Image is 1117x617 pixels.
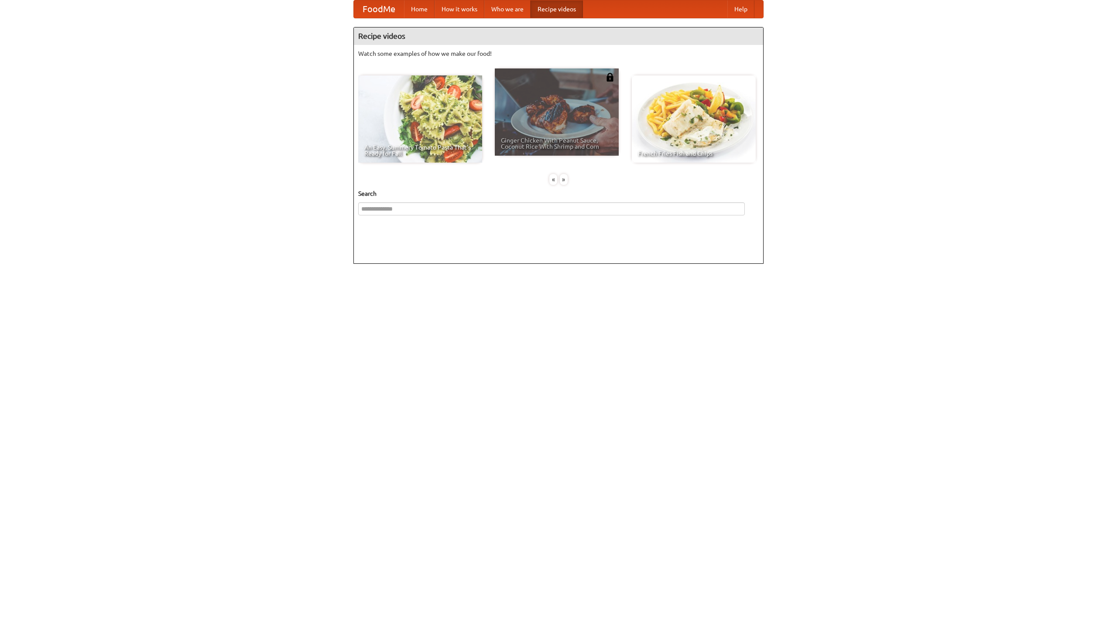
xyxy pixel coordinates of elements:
[358,49,759,58] p: Watch some examples of how we make our food!
[727,0,754,18] a: Help
[354,27,763,45] h4: Recipe videos
[484,0,531,18] a: Who we are
[606,73,614,82] img: 483408.png
[435,0,484,18] a: How it works
[354,0,404,18] a: FoodMe
[358,189,759,198] h5: Search
[531,0,583,18] a: Recipe videos
[358,75,482,163] a: An Easy, Summery Tomato Pasta That's Ready for Fall
[364,144,476,157] span: An Easy, Summery Tomato Pasta That's Ready for Fall
[404,0,435,18] a: Home
[560,174,568,185] div: »
[632,75,756,163] a: French Fries Fish and Chips
[638,150,750,157] span: French Fries Fish and Chips
[549,174,557,185] div: «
